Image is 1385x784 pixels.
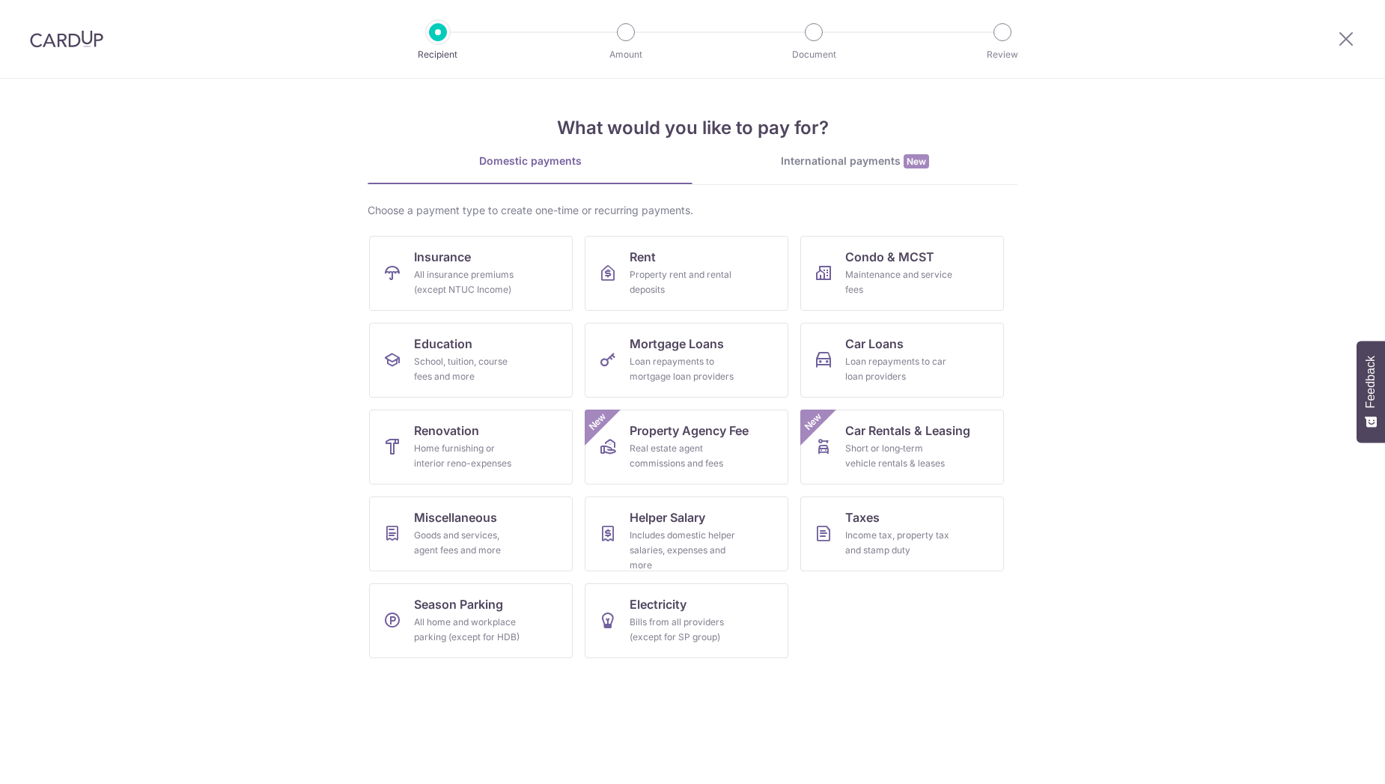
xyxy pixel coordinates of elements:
div: School, tuition, course fees and more [414,354,522,384]
span: Feedback [1364,356,1378,408]
div: Home furnishing or interior reno-expenses [414,441,522,471]
a: Car LoansLoan repayments to car loan providers [800,323,1004,398]
div: International payments [692,154,1017,169]
a: Season ParkingAll home and workplace parking (except for HDB) [369,583,573,658]
h4: What would you like to pay for? [368,115,1017,142]
div: Domestic payments [368,154,692,168]
a: Helper SalaryIncludes domestic helper salaries, expenses and more [585,496,788,571]
a: InsuranceAll insurance premiums (except NTUC Income) [369,236,573,311]
span: Rent [630,248,656,266]
div: Loan repayments to mortgage loan providers [630,354,737,384]
span: Property Agency Fee [630,422,749,440]
a: RenovationHome furnishing or interior reno-expenses [369,410,573,484]
div: Maintenance and service fees [845,267,953,297]
span: Mortgage Loans [630,335,724,353]
div: Real estate agent commissions and fees [630,441,737,471]
p: Review [947,47,1058,62]
div: Goods and services, agent fees and more [414,528,522,558]
a: Mortgage LoansLoan repayments to mortgage loan providers [585,323,788,398]
div: Short or long‑term vehicle rentals & leases [845,441,953,471]
span: Miscellaneous [414,508,497,526]
span: Taxes [845,508,880,526]
div: Includes domestic helper salaries, expenses and more [630,528,737,573]
span: Season Parking [414,595,503,613]
span: New [801,410,826,434]
div: Bills from all providers (except for SP group) [630,615,737,645]
span: Electricity [630,595,687,613]
div: Choose a payment type to create one-time or recurring payments. [368,203,1017,218]
span: Condo & MCST [845,248,934,266]
span: New [904,154,929,168]
div: Income tax, property tax and stamp duty [845,528,953,558]
a: TaxesIncome tax, property tax and stamp duty [800,496,1004,571]
span: Car Loans [845,335,904,353]
a: ElectricityBills from all providers (except for SP group) [585,583,788,658]
button: Feedback - Show survey [1357,341,1385,443]
span: Renovation [414,422,479,440]
p: Amount [570,47,681,62]
a: Property Agency FeeReal estate agent commissions and feesNew [585,410,788,484]
span: Helper Salary [630,508,705,526]
span: Insurance [414,248,471,266]
a: EducationSchool, tuition, course fees and more [369,323,573,398]
div: All home and workplace parking (except for HDB) [414,615,522,645]
p: Recipient [383,47,493,62]
div: Loan repayments to car loan providers [845,354,953,384]
span: New [585,410,610,434]
a: Condo & MCSTMaintenance and service fees [800,236,1004,311]
span: Car Rentals & Leasing [845,422,970,440]
a: RentProperty rent and rental deposits [585,236,788,311]
a: Car Rentals & LeasingShort or long‑term vehicle rentals & leasesNew [800,410,1004,484]
div: Property rent and rental deposits [630,267,737,297]
img: CardUp [30,30,103,48]
div: All insurance premiums (except NTUC Income) [414,267,522,297]
p: Document [758,47,869,62]
span: Education [414,335,472,353]
a: MiscellaneousGoods and services, agent fees and more [369,496,573,571]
